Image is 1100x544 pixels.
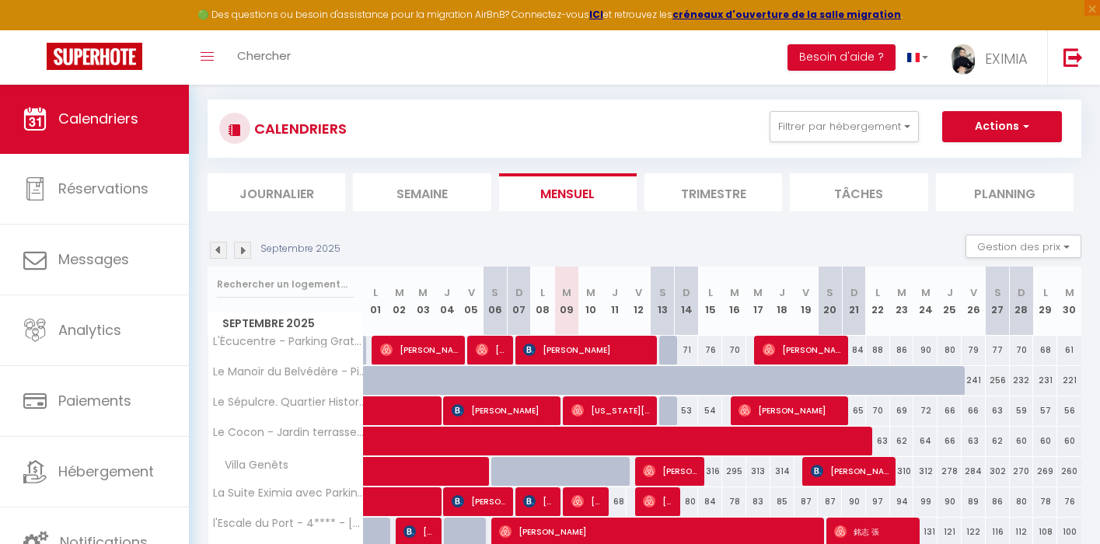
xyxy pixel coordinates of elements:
th: 26 [962,267,986,336]
abbr: J [612,285,618,300]
abbr: S [826,285,833,300]
span: Le Cocon - Jardin terrasse privatif avec parking [211,427,366,438]
li: Tâches [790,173,927,211]
li: Semaine [353,173,491,211]
img: logout [1063,47,1083,67]
strong: créneaux d'ouverture de la salle migration [672,8,901,21]
span: [PERSON_NAME] [739,396,843,425]
button: Gestion des prix [966,235,1081,258]
th: 09 [555,267,579,336]
div: 53 [675,396,699,425]
span: Réservations [58,179,148,198]
div: 69 [890,396,914,425]
div: 256 [986,366,1010,395]
abbr: L [1043,285,1048,300]
button: Actions [942,111,1062,142]
span: [PERSON_NAME] [643,456,699,486]
abbr: M [730,285,739,300]
span: [PERSON_NAME] [476,335,508,364]
th: 23 [890,267,914,336]
div: 84 [842,336,866,364]
div: 76 [1057,487,1081,516]
span: [PERSON_NAME] [571,486,603,516]
div: 269 [1033,457,1057,486]
abbr: V [802,285,809,300]
div: 70 [1010,336,1034,364]
li: Planning [936,173,1074,211]
th: 11 [602,267,627,336]
th: 22 [866,267,890,336]
abbr: M [921,285,931,300]
strong: ICI [589,8,603,21]
div: 312 [913,457,938,486]
button: Besoin d'aide ? [787,44,896,71]
span: Analytics [58,320,121,340]
span: Paiements [58,391,131,410]
abbr: M [562,285,571,300]
span: Villa Genêts [211,457,292,474]
abbr: J [779,285,785,300]
div: 99 [913,487,938,516]
abbr: L [373,285,378,300]
div: 77 [986,336,1010,364]
div: 76 [698,336,722,364]
abbr: V [635,285,642,300]
div: 232 [1010,366,1034,395]
div: 310 [890,457,914,486]
h3: CALENDRIERS [250,111,347,146]
div: 313 [746,457,770,486]
span: La Suite Eximia avec Parking Souterrain inclus [211,487,366,499]
div: 57 [1033,396,1057,425]
abbr: L [708,285,713,300]
span: Messages [58,249,129,269]
div: 79 [962,336,986,364]
div: 68 [602,487,627,516]
div: 88 [866,336,890,364]
th: 16 [722,267,746,336]
div: 65 [842,396,866,425]
div: 314 [770,457,794,486]
div: 90 [842,487,866,516]
img: Super Booking [47,43,142,70]
abbr: L [875,285,880,300]
span: Chercher [237,47,291,64]
th: 05 [459,267,484,336]
span: [PERSON_NAME] [452,396,556,425]
th: 12 [627,267,651,336]
th: 07 [507,267,531,336]
li: Journalier [208,173,345,211]
div: 70 [722,336,746,364]
div: 87 [794,487,819,516]
p: Septembre 2025 [260,242,340,256]
th: 04 [435,267,459,336]
div: 72 [913,396,938,425]
abbr: M [897,285,906,300]
abbr: J [947,285,953,300]
div: 241 [962,366,986,395]
div: 94 [890,487,914,516]
span: Hébergement [58,462,154,481]
th: 27 [986,267,1010,336]
abbr: V [468,285,475,300]
th: 08 [531,267,555,336]
abbr: M [753,285,763,300]
span: Calendriers [58,109,138,128]
div: 85 [770,487,794,516]
div: 316 [698,457,722,486]
abbr: D [515,285,523,300]
th: 21 [842,267,866,336]
li: Mensuel [499,173,637,211]
span: [PERSON_NAME] [763,335,843,364]
abbr: S [994,285,1001,300]
div: 78 [1033,487,1057,516]
div: 80 [1010,487,1034,516]
span: Le Sépulcre. Quartier Historique - Emplacement n°1 [211,396,366,408]
th: 02 [387,267,411,336]
a: ... EXIMIA [940,30,1047,85]
th: 14 [675,267,699,336]
th: 29 [1033,267,1057,336]
div: 59 [1010,396,1034,425]
div: 63 [986,396,1010,425]
th: 15 [698,267,722,336]
abbr: D [850,285,858,300]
